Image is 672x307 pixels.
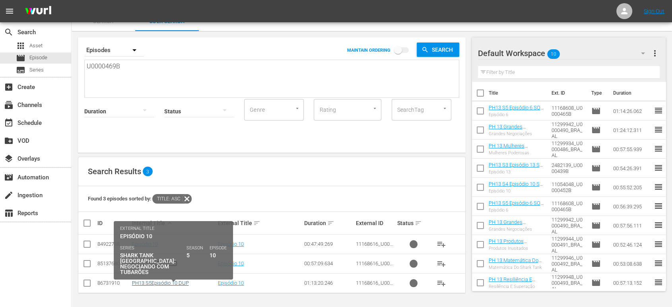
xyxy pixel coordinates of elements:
[489,169,545,175] div: Episódio 13
[591,202,601,211] span: Episode
[548,159,588,178] td: 2482139_U0000439B
[654,106,663,115] span: reorder
[4,190,14,200] span: create
[548,120,588,140] td: 11299942_U0000490_BRA_AL
[293,105,301,112] button: Open
[327,220,334,227] span: sort
[132,218,216,228] div: Internal Title
[489,200,544,212] a: PH13 S5 Episódio 6 SO BRA
[610,120,654,140] td: 01:24:12.311
[371,105,379,112] button: Open
[437,259,446,268] span: playlist_add
[608,82,656,104] th: Duration
[218,218,302,228] div: External Title
[397,218,429,228] div: Status
[591,106,601,116] span: movie
[489,181,543,193] a: PH13 S4 Episódio 10 SO BRA
[591,278,601,288] span: Episode
[610,159,654,178] td: 00:54:26.391
[489,124,544,142] a: PH 13 Grandes Negociações BoSTB 05- SO BRA DUP1
[610,178,654,197] td: 00:55:52.205
[152,194,182,204] span: Title: asc
[29,54,47,62] span: Episode
[97,220,130,226] div: ID
[548,235,588,254] td: 11299944_U0000491_BRA_AL
[610,140,654,159] td: 00:57:55.939
[16,41,25,51] span: Asset
[489,265,545,270] div: Matemática Do Shark Tank
[548,178,588,197] td: 11054048_U0000452B
[547,46,560,62] span: 10
[4,82,14,92] span: Create
[489,82,547,104] th: Title
[610,273,654,292] td: 00:57:13.152
[489,150,545,155] div: Mulheres Poderosas
[4,136,14,146] span: VOD
[654,239,663,249] span: reorder
[591,144,601,154] span: movie
[4,118,14,128] span: event_available
[548,273,588,292] td: 11299948_U0000493_BRA_AL
[587,82,608,104] th: Type
[591,125,601,135] span: Episode
[644,8,664,14] a: Sign Out
[548,101,588,120] td: 11168608_U0000465B
[97,280,130,286] div: 86731910
[610,216,654,235] td: 00:57:56.111
[489,188,545,194] div: Episódio 10
[304,241,353,247] div: 00:47:49.269
[437,239,446,249] span: playlist_add
[489,284,545,289] div: Resiliência E Superação
[654,182,663,192] span: reorder
[610,235,654,254] td: 00:52:46.124
[591,163,601,173] span: Episode
[591,183,601,192] span: Episode
[489,246,545,251] div: Produtos Inusitados
[4,208,14,218] span: Reports
[19,2,57,21] img: ans4CAIJ8jUAAAAAAAAAAAAAAAAAAAAAAAAgQb4GAAAAAAAAAAAAAAAAAAAAAAAAJMjXAAAAAAAAAAAAAAAAAAAAAAAAgAT5G...
[591,259,601,268] span: Episode
[356,260,393,272] span: 11168616_U0000469B
[548,140,588,159] td: 11299934_U0000486_BRA_AL
[547,82,587,104] th: Ext. ID
[132,241,158,247] a: Episódio 10
[29,66,44,74] span: Series
[489,112,545,117] div: Episódio 6
[16,65,25,75] span: Series
[489,162,543,174] a: PH13 S3 Episódio 13 SO BRA
[489,257,542,275] a: PH 13 Matemática Do Shark Tank BoSTB 07- SO BRA
[610,101,654,120] td: 01:14:26.062
[429,43,459,57] span: Search
[548,216,588,235] td: 11299942_U0000490_BRA_AL
[417,43,459,57] button: Search
[654,258,663,268] span: reorder
[4,173,14,182] span: Automation
[610,197,654,216] td: 00:56:39.295
[356,241,393,253] span: 11168616_U0000469B
[654,125,663,134] span: reorder
[650,49,660,58] span: more_vert
[16,53,25,63] span: Episode
[253,220,260,227] span: sort
[591,221,601,230] span: Episode
[218,260,244,266] a: Episódio 10
[489,208,545,213] div: Episódio 6
[356,220,395,226] div: External ID
[4,154,14,163] span: Overlays
[650,44,660,63] button: more_vert
[304,260,353,266] div: 00:57:09.634
[97,241,130,247] div: 84922738
[356,280,393,292] span: 11168616_U0000469B
[432,274,451,293] button: playlist_add
[489,219,544,237] a: PH 13 Grandes Negociações BoSTB 05- SO BRA
[88,196,192,202] span: Found 3 episodes sorted by:
[489,227,545,232] div: Grandes Negociações
[432,235,451,254] button: playlist_add
[29,42,43,50] span: Asset
[304,218,353,228] div: Duration
[489,143,538,161] a: PH 13 Mulheres Poderosas BoSTB 01- SO BRA
[610,254,654,273] td: 00:53:08.638
[489,131,545,136] div: Grandes Negociações
[87,62,459,98] textarea: U0000469B
[432,254,451,273] button: playlist_add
